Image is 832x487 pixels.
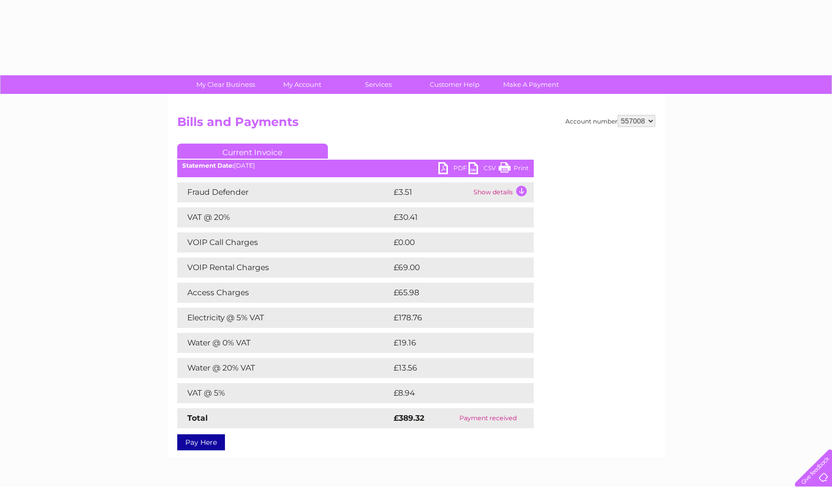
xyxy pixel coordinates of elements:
a: Services [337,75,420,94]
td: VAT @ 5% [177,383,391,403]
b: Statement Date: [182,162,234,169]
a: CSV [468,162,499,177]
td: £8.94 [391,383,511,403]
td: £69.00 [391,258,514,278]
td: £0.00 [391,232,511,253]
a: PDF [438,162,468,177]
strong: Total [187,413,208,423]
td: VOIP Call Charges [177,232,391,253]
td: Water @ 0% VAT [177,333,391,353]
a: Current Invoice [177,144,328,159]
a: Make A Payment [490,75,572,94]
td: £65.98 [391,283,514,303]
div: Account number [565,115,655,127]
td: Electricity @ 5% VAT [177,308,391,328]
td: £19.16 [391,333,512,353]
a: My Account [261,75,343,94]
td: £178.76 [391,308,515,328]
a: Pay Here [177,434,225,450]
td: Show details [471,182,534,202]
td: VAT @ 20% [177,207,391,227]
td: £13.56 [391,358,513,378]
strong: £389.32 [394,413,424,423]
td: Payment received [443,408,534,428]
h2: Bills and Payments [177,115,655,134]
td: Water @ 20% VAT [177,358,391,378]
a: Customer Help [413,75,496,94]
td: Access Charges [177,283,391,303]
td: Fraud Defender [177,182,391,202]
a: Print [499,162,529,177]
td: £3.51 [391,182,471,202]
td: £30.41 [391,207,513,227]
a: My Clear Business [184,75,267,94]
div: [DATE] [177,162,534,169]
td: VOIP Rental Charges [177,258,391,278]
